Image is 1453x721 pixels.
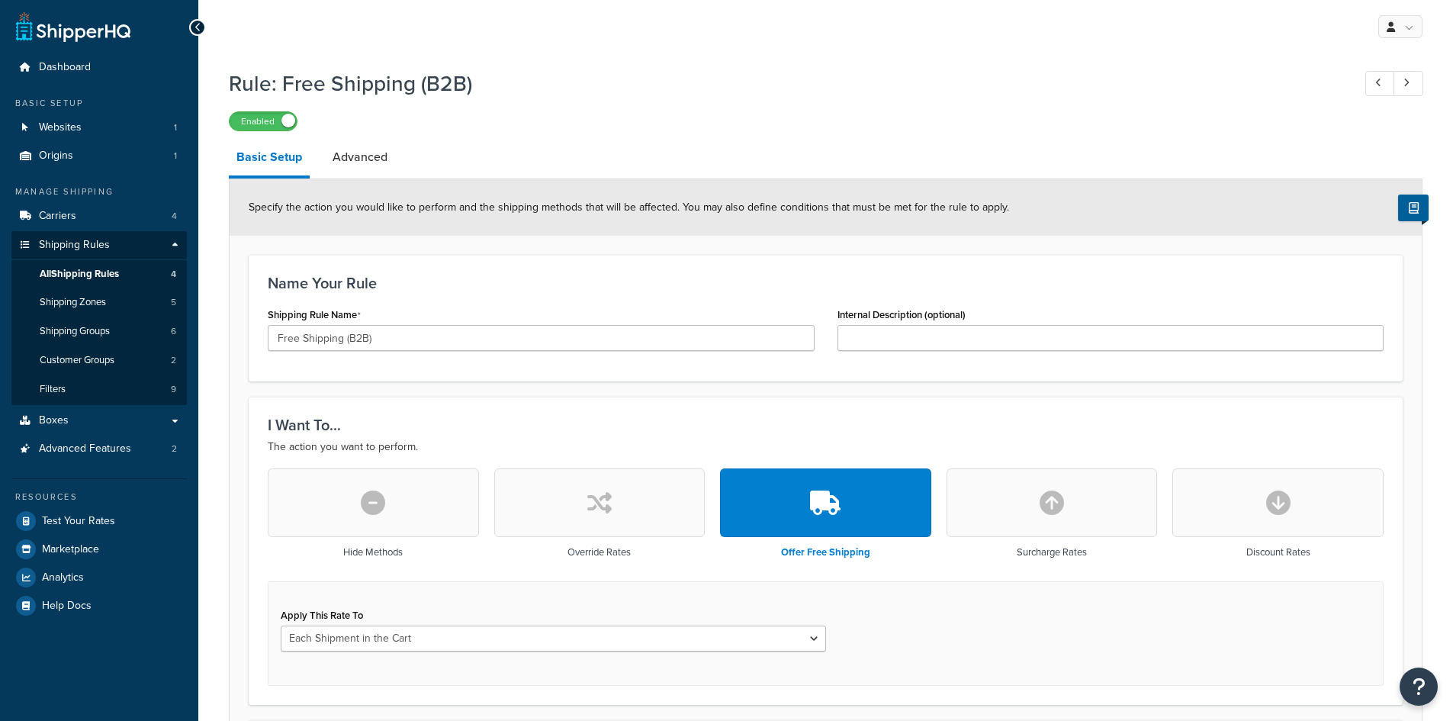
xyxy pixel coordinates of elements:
[229,139,310,179] a: Basic Setup
[171,383,176,396] span: 9
[11,288,187,317] li: Shipping Zones
[11,142,187,170] a: Origins1
[11,375,187,404] li: Filters
[42,515,115,528] span: Test Your Rates
[1246,547,1310,558] h3: Discount Rates
[11,231,187,405] li: Shipping Rules
[11,288,187,317] a: Shipping Zones5
[11,536,187,563] a: Marketplace
[567,547,631,558] h3: Override Rates
[39,414,69,427] span: Boxes
[281,610,363,621] label: Apply This Rate To
[11,407,187,435] a: Boxes
[230,112,297,130] label: Enabled
[11,507,187,535] a: Test Your Rates
[174,150,177,163] span: 1
[40,325,110,338] span: Shipping Groups
[40,296,106,309] span: Shipping Zones
[42,571,84,584] span: Analytics
[39,239,110,252] span: Shipping Rules
[11,375,187,404] a: Filters9
[171,325,176,338] span: 6
[1400,668,1438,706] button: Open Resource Center
[40,268,119,281] span: All Shipping Rules
[40,383,66,396] span: Filters
[11,592,187,620] a: Help Docs
[11,142,187,170] li: Origins
[11,114,187,142] li: Websites
[39,121,82,134] span: Websites
[40,354,114,367] span: Customer Groups
[172,443,177,455] span: 2
[249,199,1009,215] span: Specify the action you would like to perform and the shipping methods that will be affected. You ...
[11,202,187,230] a: Carriers4
[11,231,187,259] a: Shipping Rules
[1394,71,1423,96] a: Next Record
[268,438,1384,456] p: The action you want to perform.
[171,268,176,281] span: 4
[39,150,73,163] span: Origins
[11,435,187,463] a: Advanced Features2
[781,547,870,558] h3: Offer Free Shipping
[174,121,177,134] span: 1
[11,317,187,346] a: Shipping Groups6
[837,309,966,320] label: Internal Description (optional)
[11,317,187,346] li: Shipping Groups
[11,185,187,198] div: Manage Shipping
[343,547,403,558] h3: Hide Methods
[39,210,76,223] span: Carriers
[42,543,99,556] span: Marketplace
[268,309,361,321] label: Shipping Rule Name
[11,97,187,110] div: Basic Setup
[11,202,187,230] li: Carriers
[268,417,1384,433] h3: I Want To...
[1017,547,1087,558] h3: Surcharge Rates
[229,69,1337,98] h1: Rule: Free Shipping (B2B)
[171,296,176,309] span: 5
[268,275,1384,291] h3: Name Your Rule
[11,53,187,82] a: Dashboard
[11,114,187,142] a: Websites1
[42,600,92,613] span: Help Docs
[11,346,187,375] li: Customer Groups
[11,260,187,288] a: AllShipping Rules4
[11,346,187,375] a: Customer Groups2
[1398,195,1429,221] button: Show Help Docs
[39,443,131,455] span: Advanced Features
[172,210,177,223] span: 4
[11,435,187,463] li: Advanced Features
[171,354,176,367] span: 2
[11,491,187,504] div: Resources
[11,564,187,591] a: Analytics
[1365,71,1395,96] a: Previous Record
[325,139,395,175] a: Advanced
[39,61,91,74] span: Dashboard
